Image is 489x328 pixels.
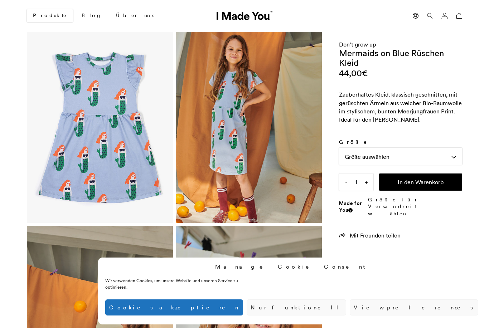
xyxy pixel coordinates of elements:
[339,48,462,68] h1: Mermaids on Blue Rüschen Kleid
[350,232,401,239] span: Mit Freunden teilen
[110,10,160,22] a: Über uns
[339,68,368,79] bdi: 44,00
[339,173,353,191] span: -
[247,299,346,315] button: Nur funktionell
[76,10,107,22] a: Blog
[379,173,462,191] button: In den Warenkorb
[339,200,362,214] strong: Made for You
[350,299,478,315] button: View preferences
[339,139,462,146] label: Größe
[339,41,376,48] a: Don't grow up
[368,196,462,217] p: Größe für Versandzeit wählen
[349,209,352,212] img: Info sign
[105,299,243,315] button: Cookies akzeptieren
[105,278,261,290] div: Wir verwenden Cookies, um unsere Website und unseren Service zu optimieren.
[362,68,368,79] span: €
[27,9,73,22] a: Produkte
[339,148,462,165] div: Größe auswählen
[215,263,368,270] div: Manage Cookie Consent
[339,90,462,124] div: Zauberhaftes Kleid, klassisch geschnitten, mit gerüschten Ärmeln aus weicher Bio-Baumwolle im sty...
[339,232,401,239] a: Mit Freunden teilen
[359,173,373,191] span: +
[339,173,373,191] input: Menge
